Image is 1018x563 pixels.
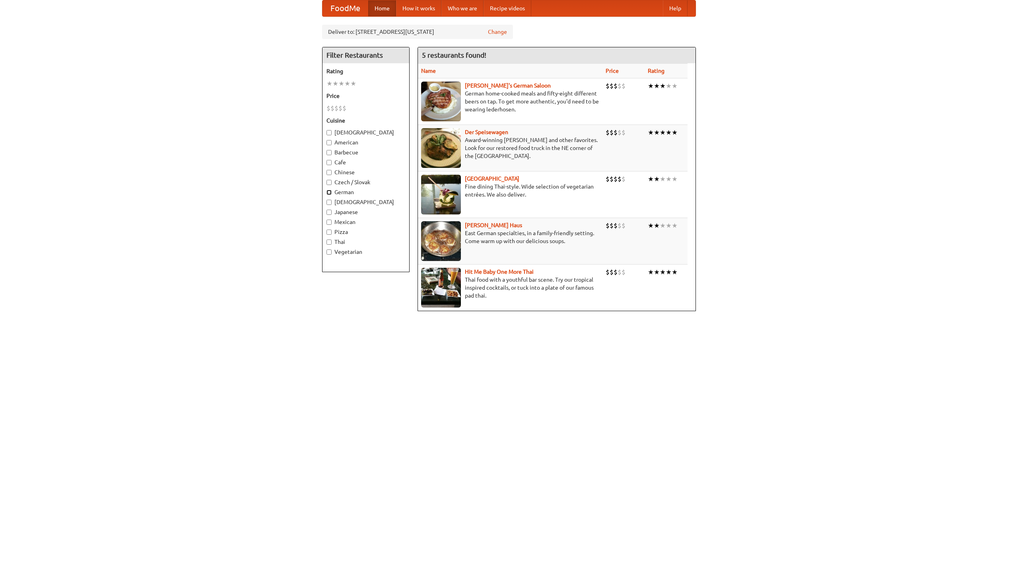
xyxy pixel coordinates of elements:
label: [DEMOGRAPHIC_DATA] [326,198,405,206]
li: ★ [326,79,332,88]
label: Japanese [326,208,405,216]
li: ★ [648,175,654,183]
a: Help [663,0,688,16]
input: Czech / Slovak [326,180,332,185]
input: Pizza [326,230,332,235]
p: Award-winning [PERSON_NAME] and other favorites. Look for our restored food truck in the NE corne... [421,136,599,160]
input: Barbecue [326,150,332,155]
li: $ [338,104,342,113]
a: Change [488,28,507,36]
input: Chinese [326,170,332,175]
img: satay.jpg [421,175,461,214]
li: $ [334,104,338,113]
li: ★ [654,221,660,230]
label: Chinese [326,168,405,176]
p: East German specialties, in a family-friendly setting. Come warm up with our delicious soups. [421,229,599,245]
input: Vegetarian [326,249,332,255]
input: Cafe [326,160,332,165]
li: ★ [660,268,666,277]
h5: Rating [326,67,405,75]
li: ★ [666,128,672,137]
li: $ [614,175,618,183]
li: ★ [666,175,672,183]
a: Name [421,68,436,74]
a: How it works [396,0,441,16]
li: ★ [654,128,660,137]
li: ★ [332,79,338,88]
a: [GEOGRAPHIC_DATA] [465,175,519,182]
input: [DEMOGRAPHIC_DATA] [326,200,332,205]
li: ★ [660,221,666,230]
input: Thai [326,240,332,245]
img: esthers.jpg [421,82,461,121]
li: $ [610,128,614,137]
li: $ [622,82,626,90]
a: Der Speisewagen [465,129,508,135]
label: Pizza [326,228,405,236]
img: speisewagen.jpg [421,128,461,168]
input: American [326,140,332,145]
li: $ [622,268,626,277]
p: German home-cooked meals and fifty-eight different beers on tap. To get more authentic, you'd nee... [421,90,599,113]
li: ★ [666,82,672,90]
li: ★ [672,175,678,183]
li: ★ [666,268,672,277]
li: ★ [660,175,666,183]
label: German [326,188,405,196]
li: $ [614,268,618,277]
li: $ [610,175,614,183]
li: $ [618,128,622,137]
li: ★ [654,175,660,183]
li: ★ [672,82,678,90]
input: German [326,190,332,195]
li: ★ [350,79,356,88]
li: $ [342,104,346,113]
li: $ [618,175,622,183]
img: babythai.jpg [421,268,461,308]
ng-pluralize: 5 restaurants found! [422,51,486,59]
li: ★ [660,82,666,90]
label: Vegetarian [326,248,405,256]
li: ★ [344,79,350,88]
li: $ [606,221,610,230]
li: $ [618,268,622,277]
a: [PERSON_NAME]'s German Saloon [465,82,551,89]
li: $ [606,128,610,137]
li: $ [622,128,626,137]
p: Fine dining Thai-style. Wide selection of vegetarian entrées. We also deliver. [421,183,599,199]
li: $ [610,268,614,277]
h4: Filter Restaurants [322,47,409,63]
input: Japanese [326,210,332,215]
li: ★ [648,82,654,90]
label: American [326,138,405,146]
li: $ [618,82,622,90]
li: $ [622,175,626,183]
li: $ [614,221,618,230]
div: Deliver to: [STREET_ADDRESS][US_STATE] [322,25,513,39]
li: ★ [648,221,654,230]
li: ★ [648,128,654,137]
a: Home [368,0,396,16]
input: [DEMOGRAPHIC_DATA] [326,130,332,135]
li: $ [610,82,614,90]
li: $ [326,104,330,113]
input: Mexican [326,220,332,225]
a: Hit Me Baby One More Thai [465,269,534,275]
a: FoodMe [322,0,368,16]
li: $ [606,175,610,183]
li: ★ [666,221,672,230]
h5: Cuisine [326,117,405,125]
img: kohlhaus.jpg [421,221,461,261]
a: Rating [648,68,664,74]
li: $ [606,82,610,90]
li: $ [622,221,626,230]
li: $ [614,128,618,137]
a: [PERSON_NAME] Haus [465,222,522,228]
p: Thai food with a youthful bar scene. Try our tropical inspired cocktails, or tuck into a plate of... [421,276,599,300]
label: Thai [326,238,405,246]
li: ★ [654,82,660,90]
li: ★ [672,128,678,137]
